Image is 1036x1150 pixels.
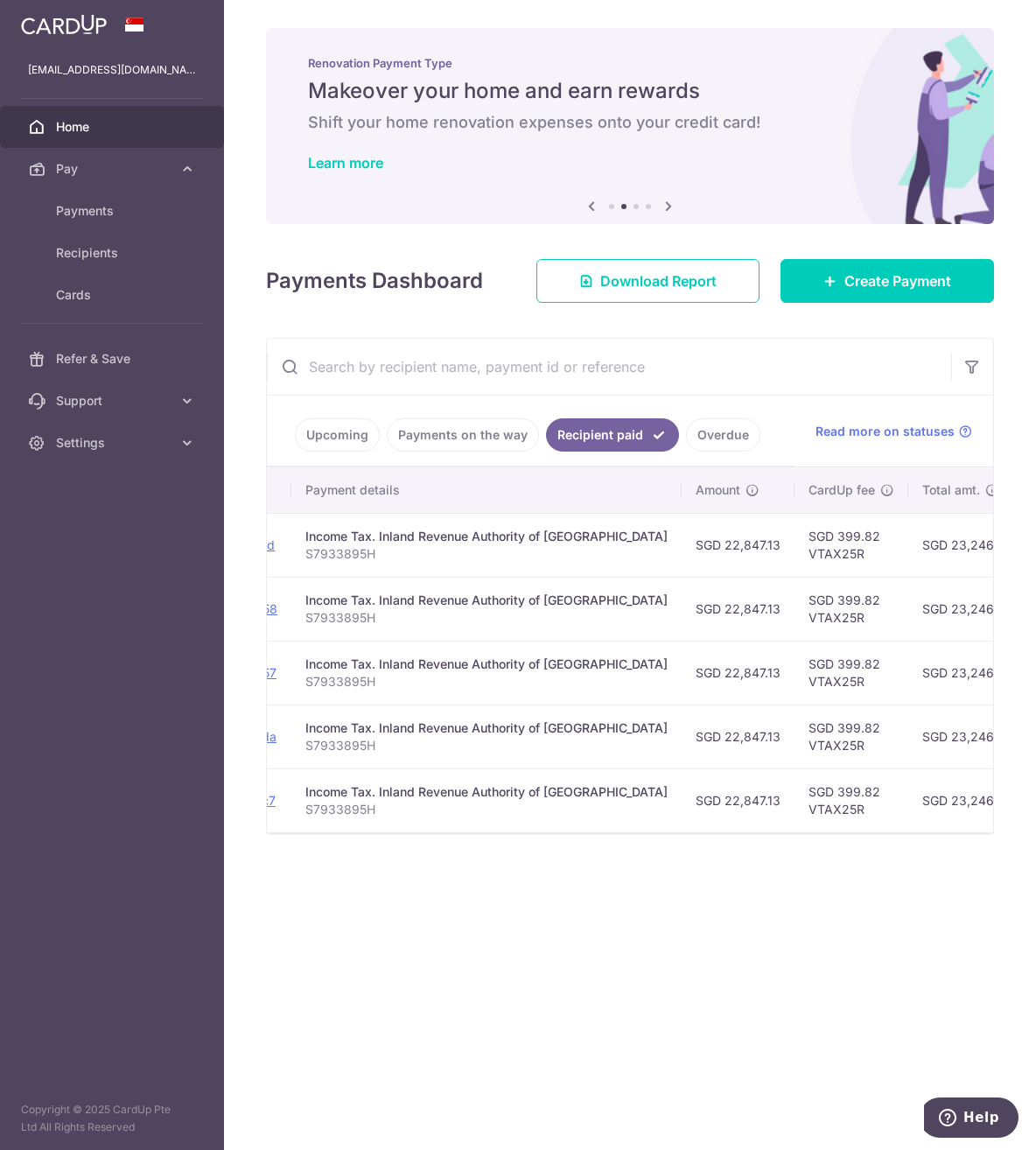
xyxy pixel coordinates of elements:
span: Home [56,118,171,136]
p: Renovation Payment Type [308,56,952,70]
h5: Makeover your home and earn rewards [308,77,952,105]
span: Read more on statuses [815,423,955,440]
div: Income Tax. Inland Revenue Authority of [GEOGRAPHIC_DATA] [305,656,668,673]
td: SGD 399.82 VTAX25R [794,641,908,705]
div: Income Tax. Inland Revenue Authority of [GEOGRAPHIC_DATA] [305,528,668,545]
div: Income Tax. Inland Revenue Authority of [GEOGRAPHIC_DATA] [305,783,668,801]
td: SGD 23,246.95 [908,513,1026,577]
td: SGD 399.82 VTAX25R [794,577,908,641]
a: Read more on statuses [815,423,972,440]
td: SGD 22,847.13 [682,705,794,768]
span: Create Payment [844,270,951,291]
span: Payments [56,202,171,220]
input: Search by recipient name, payment id or reference [267,339,951,395]
td: SGD 22,847.13 [682,768,794,832]
h6: Shift your home renovation expenses onto your credit card! [308,112,952,133]
a: Overdue [686,418,760,452]
td: SGD 23,246.95 [908,768,1026,832]
td: SGD 399.82 VTAX25R [794,768,908,832]
td: SGD 399.82 VTAX25R [794,513,908,577]
a: Payments on the way [387,418,539,452]
div: Income Tax. Inland Revenue Authority of [GEOGRAPHIC_DATA] [305,592,668,609]
td: SGD 23,246.95 [908,641,1026,705]
td: SGD 22,847.13 [682,513,794,577]
a: Learn more [308,154,383,172]
p: S7933895H [305,545,668,563]
span: Total amt. [922,481,980,499]
span: Cards [56,286,171,304]
a: Recipient paid [546,418,679,452]
span: Pay [56,160,171,178]
span: Recipients [56,244,171,262]
th: Payment details [291,467,682,513]
td: SGD 22,847.13 [682,641,794,705]
span: Settings [56,434,171,452]
span: Amount [696,481,740,499]
td: SGD 23,246.95 [908,705,1026,768]
span: Refer & Save [56,350,171,368]
div: Income Tax. Inland Revenue Authority of [GEOGRAPHIC_DATA] [305,719,668,737]
a: Create Payment [780,259,994,303]
span: Download Report [600,270,717,291]
iframe: Opens a widget where you can find more information [924,1097,1018,1141]
p: S7933895H [305,801,668,818]
p: [EMAIL_ADDRESS][DOMAIN_NAME] [28,61,196,79]
p: S7933895H [305,673,668,691]
td: SGD 399.82 VTAX25R [794,705,908,768]
img: Renovation banner [266,28,994,224]
td: SGD 23,246.95 [908,577,1026,641]
a: Download Report [536,259,759,303]
p: S7933895H [305,609,668,627]
img: CardUp [21,14,107,35]
a: Upcoming [295,418,380,452]
span: Support [56,392,171,410]
span: CardUp fee [808,481,875,499]
td: SGD 22,847.13 [682,577,794,641]
p: S7933895H [305,737,668,754]
h4: Payments Dashboard [266,265,483,297]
